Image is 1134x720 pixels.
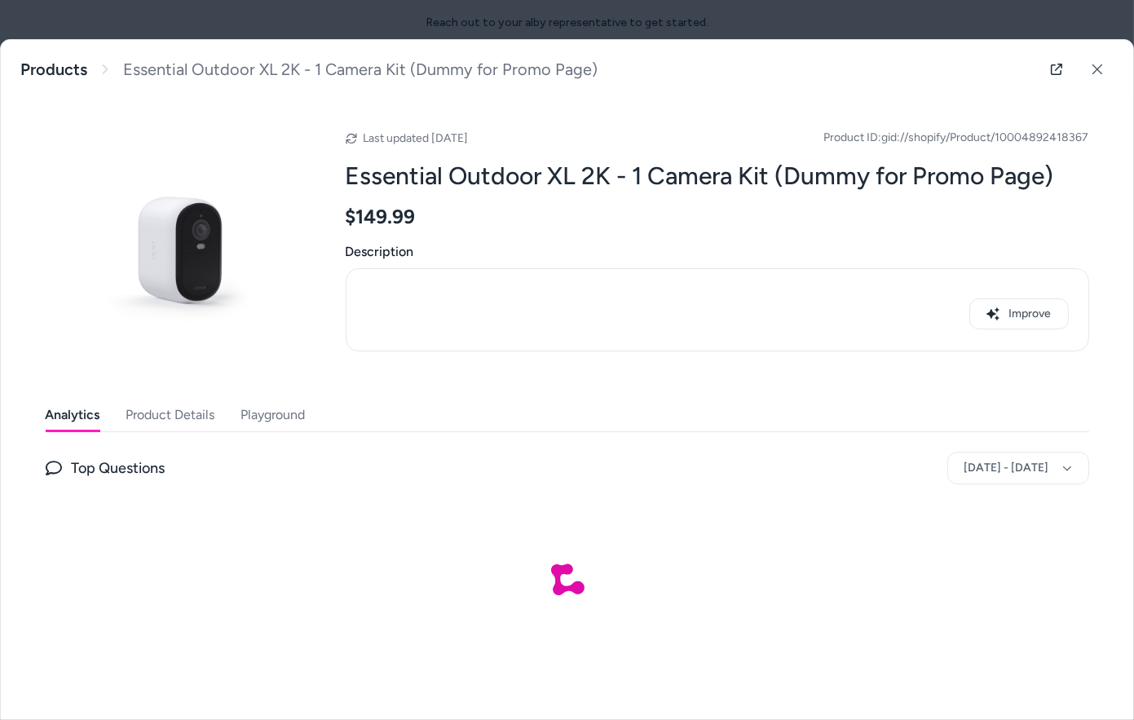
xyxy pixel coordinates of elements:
[346,161,1089,192] h2: Essential Outdoor XL 2K - 1 Camera Kit (Dummy for Promo Page)
[947,452,1089,484] button: [DATE] - [DATE]
[126,399,215,431] button: Product Details
[969,298,1069,329] button: Improve
[72,457,165,479] span: Top Questions
[46,399,100,431] button: Analytics
[20,60,87,80] a: Products
[241,399,306,431] button: Playground
[346,242,1089,262] span: Description
[346,205,416,229] span: $149.99
[824,130,1089,146] span: Product ID: gid://shopify/Product/10004892418367
[123,60,598,80] span: Essential Outdoor XL 2K - 1 Camera Kit (Dummy for Promo Page)
[46,118,307,379] img: e2-XL-1cam-w.png
[20,60,598,80] nav: breadcrumb
[364,131,469,145] span: Last updated [DATE]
